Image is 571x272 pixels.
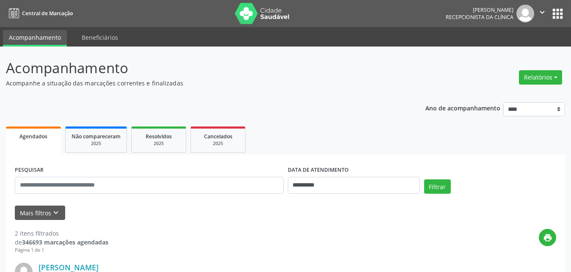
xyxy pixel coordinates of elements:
a: Acompanhamento [3,30,67,47]
button: print [539,229,556,246]
div: 2025 [72,140,121,147]
i:  [538,8,547,17]
i: keyboard_arrow_down [51,208,61,217]
span: Cancelados [204,133,232,140]
span: Agendados [19,133,47,140]
div: Página 1 de 1 [15,247,108,254]
button: Relatórios [519,70,562,85]
i: print [543,233,552,242]
a: Central de Marcação [6,6,73,20]
a: [PERSON_NAME] [39,263,99,272]
button: apps [550,6,565,21]
span: Não compareceram [72,133,121,140]
p: Acompanhamento [6,58,397,79]
img: img [516,5,534,22]
div: 2025 [197,140,239,147]
div: de [15,238,108,247]
div: 2 itens filtrados [15,229,108,238]
div: [PERSON_NAME] [446,6,513,14]
button:  [534,5,550,22]
button: Mais filtroskeyboard_arrow_down [15,206,65,220]
span: Central de Marcação [22,10,73,17]
label: PESQUISAR [15,164,44,177]
span: Recepcionista da clínica [446,14,513,21]
p: Ano de acompanhamento [425,102,500,113]
div: 2025 [138,140,180,147]
label: DATA DE ATENDIMENTO [288,164,349,177]
span: Resolvidos [146,133,172,140]
strong: 346693 marcações agendadas [22,238,108,246]
button: Filtrar [424,179,451,194]
a: Beneficiários [76,30,124,45]
p: Acompanhe a situação das marcações correntes e finalizadas [6,79,397,88]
